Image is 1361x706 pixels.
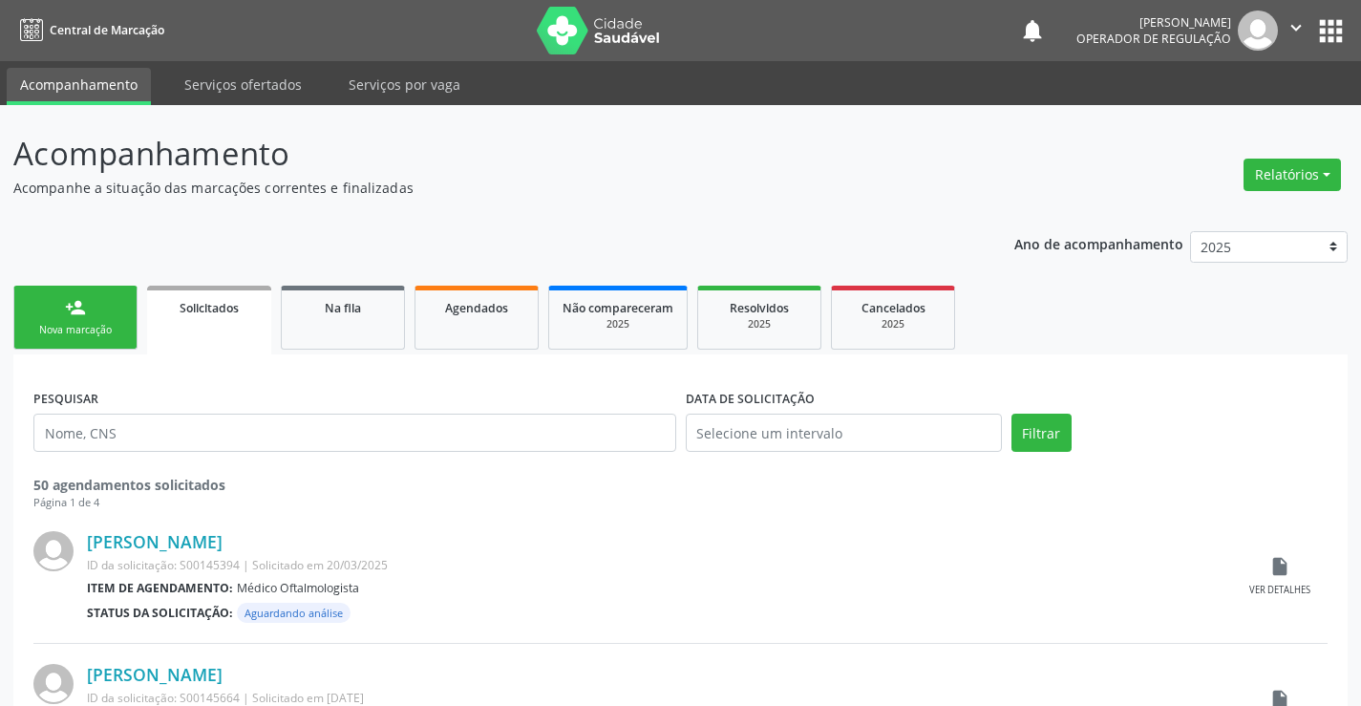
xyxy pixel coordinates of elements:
a: Acompanhamento [7,68,151,105]
span: ID da solicitação: S00145664 | [87,690,249,706]
p: Ano de acompanhamento [1014,231,1183,255]
a: Serviços ofertados [171,68,315,101]
span: Operador de regulação [1076,31,1231,47]
a: [PERSON_NAME] [87,664,223,685]
label: PESQUISAR [33,384,98,414]
button: Filtrar [1011,414,1072,452]
input: Selecione um intervalo [686,414,1002,452]
div: Nova marcação [28,323,123,337]
span: Agendados [445,300,508,316]
span: Resolvidos [730,300,789,316]
label: DATA DE SOLICITAÇÃO [686,384,815,414]
span: Não compareceram [563,300,673,316]
span: Solicitados [180,300,239,316]
span: Aguardando análise [237,603,351,623]
strong: 50 agendamentos solicitados [33,476,225,494]
b: Item de agendamento: [87,580,233,596]
span: Na fila [325,300,361,316]
div: person_add [65,297,86,318]
i:  [1286,17,1307,38]
button: Relatórios [1244,159,1341,191]
button: apps [1314,14,1348,48]
b: Status da solicitação: [87,605,233,621]
div: 2025 [845,317,941,332]
p: Acompanhamento [13,130,947,178]
div: 2025 [563,317,673,332]
div: Página 1 de 4 [33,495,1328,511]
span: Cancelados [861,300,925,316]
div: [PERSON_NAME] [1076,14,1231,31]
span: Solicitado em [DATE] [252,690,364,706]
span: ID da solicitação: S00145394 | [87,557,249,573]
button:  [1278,11,1314,51]
div: Ver detalhes [1249,584,1310,597]
button: notifications [1019,17,1046,44]
span: Central de Marcação [50,22,164,38]
a: Serviços por vaga [335,68,474,101]
span: Médico Oftalmologista [237,580,359,596]
input: Nome, CNS [33,414,676,452]
a: Central de Marcação [13,14,164,46]
p: Acompanhe a situação das marcações correntes e finalizadas [13,178,947,198]
div: 2025 [712,317,807,332]
img: img [1238,11,1278,51]
span: Solicitado em 20/03/2025 [252,557,388,573]
i: insert_drive_file [1269,556,1290,577]
img: img [33,531,74,571]
a: [PERSON_NAME] [87,531,223,552]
